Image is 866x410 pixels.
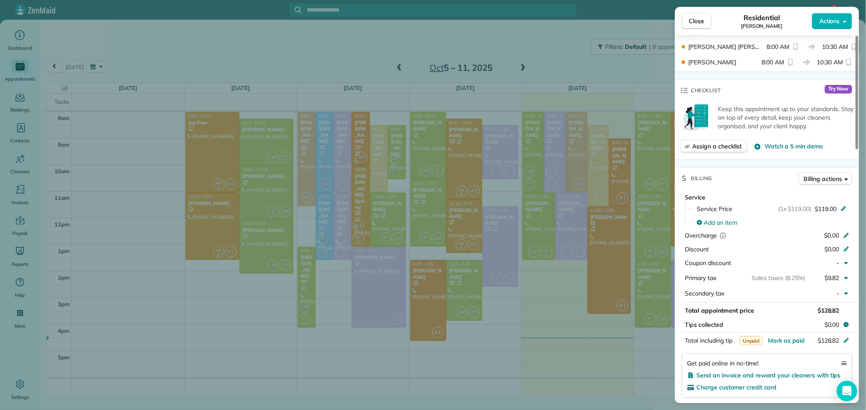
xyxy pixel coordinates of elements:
span: Watch a 5 min demo [764,142,823,151]
span: 10:30 AM [822,42,848,51]
p: Keep this appointment up to your standards. Stay on top of every detail, keep your cleaners organ... [718,105,854,130]
span: 8:00 AM [762,58,785,66]
span: $0.00 [824,320,839,329]
span: Sales taxes (8.25%) [752,274,806,282]
span: $119.00 [815,205,837,213]
span: Cleaners [682,29,706,37]
span: Secondary tax [685,289,725,297]
span: Total appointment price [685,307,754,314]
span: $0.00 [824,232,839,239]
span: Primary tax [685,274,717,282]
span: Unpaid [740,336,763,345]
button: Add an item [692,216,852,229]
span: Tips collected [685,320,723,329]
span: Service [685,193,706,201]
span: [PERSON_NAME] [PERSON_NAME] [689,42,764,51]
button: Watch a 5 min demo [754,142,823,151]
span: Billing [691,174,713,183]
button: Mark as paid [768,336,805,345]
button: Tips collected$0.00 [682,319,852,331]
button: Close [682,13,712,29]
span: Coupon discount [685,259,731,267]
span: Checklist [691,86,721,95]
span: Assign a checklist [693,142,742,151]
span: Send an invoice and reward your cleaners with tips [697,371,841,379]
span: Add an item [704,218,738,227]
div: Overcharge [685,231,759,240]
span: - [837,259,839,267]
span: $0.00 [824,245,839,253]
span: 8:00 AM [767,42,790,51]
span: $128.82 [818,307,839,314]
span: Residential [744,12,780,23]
span: Close [689,17,705,25]
button: Service Price(1x $119.00)$119.00 [692,202,852,216]
span: $9.82 [824,274,839,282]
span: - [837,289,839,297]
span: Billing actions [804,175,842,183]
span: Total including tip [685,337,732,344]
span: [PERSON_NAME] [689,58,737,66]
span: Try Now [825,85,852,93]
div: Open Intercom Messenger [837,381,857,401]
span: 10:30 AM [817,58,843,66]
span: [PERSON_NAME] [741,23,783,30]
span: Get paid online in no-time! [687,359,759,368]
span: $128.82 [818,337,839,344]
span: Discount [685,245,709,253]
span: Actions [819,17,840,25]
span: Service Price [697,205,733,213]
span: (1x $119.00) [779,205,812,213]
button: Assign a checklist [680,140,747,153]
span: Charge customer credit card [697,383,777,391]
